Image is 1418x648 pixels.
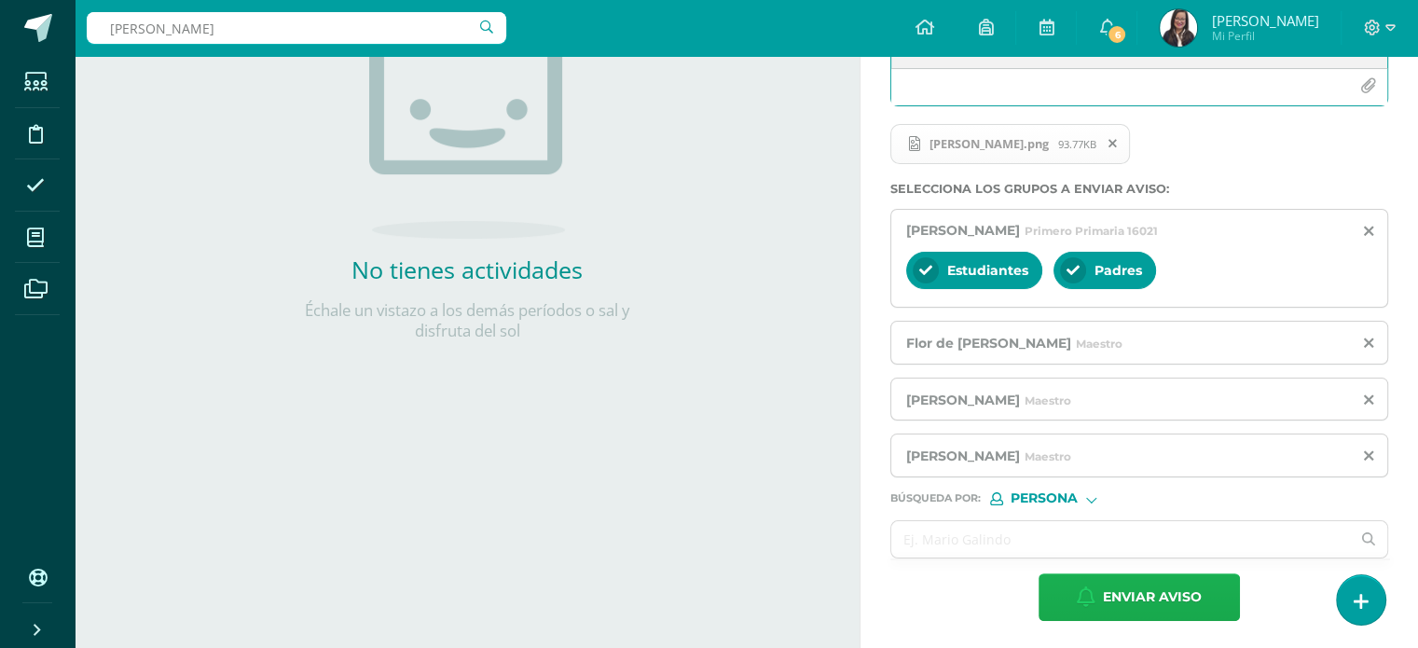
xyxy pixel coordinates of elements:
[906,335,1071,352] span: Flor de [PERSON_NAME]
[87,12,506,44] input: Busca un usuario...
[891,521,1350,558] input: Ej. Mario Galindo
[1076,337,1122,351] span: Maestro
[990,492,1130,505] div: [object Object]
[906,392,1020,408] span: [PERSON_NAME]
[1011,493,1078,503] span: Persona
[890,493,981,503] span: Búsqueda por :
[890,124,1130,165] span: Maria Paula Azurdia.png
[1094,262,1142,279] span: Padres
[1039,573,1240,621] button: Enviar aviso
[1025,393,1071,407] span: Maestro
[1025,449,1071,463] span: Maestro
[906,222,1020,239] span: [PERSON_NAME]
[281,254,654,285] h2: No tienes actividades
[1025,224,1158,238] span: Primero Primaria 16021
[1160,9,1197,47] img: a3c8d07216cdad22dba3c6a6613c3355.png
[920,136,1058,151] span: [PERSON_NAME].png
[1103,574,1202,620] span: Enviar aviso
[1211,28,1318,44] span: Mi Perfil
[890,182,1388,196] label: Selecciona los grupos a enviar aviso :
[1107,24,1127,45] span: 6
[1211,11,1318,30] span: [PERSON_NAME]
[947,262,1028,279] span: Estudiantes
[1058,137,1096,151] span: 93.77KB
[281,300,654,341] p: Échale un vistazo a los demás períodos o sal y disfruta del sol
[1097,133,1129,154] span: Remover archivo
[906,448,1020,464] span: [PERSON_NAME]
